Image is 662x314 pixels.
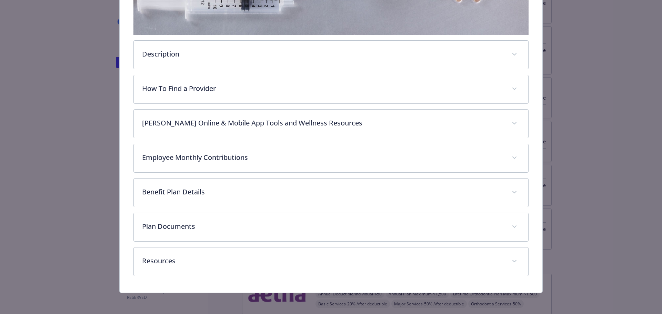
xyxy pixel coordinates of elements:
[134,213,529,241] div: Plan Documents
[142,118,504,128] p: [PERSON_NAME] Online & Mobile App Tools and Wellness Resources
[134,179,529,207] div: Benefit Plan Details
[142,187,504,197] p: Benefit Plan Details
[134,144,529,172] div: Employee Monthly Contributions
[142,83,504,94] p: How To Find a Provider
[142,256,504,266] p: Resources
[134,110,529,138] div: [PERSON_NAME] Online & Mobile App Tools and Wellness Resources
[142,49,504,59] p: Description
[134,41,529,69] div: Description
[134,247,529,276] div: Resources
[134,75,529,103] div: How To Find a Provider
[142,221,504,232] p: Plan Documents
[142,152,504,163] p: Employee Monthly Contributions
